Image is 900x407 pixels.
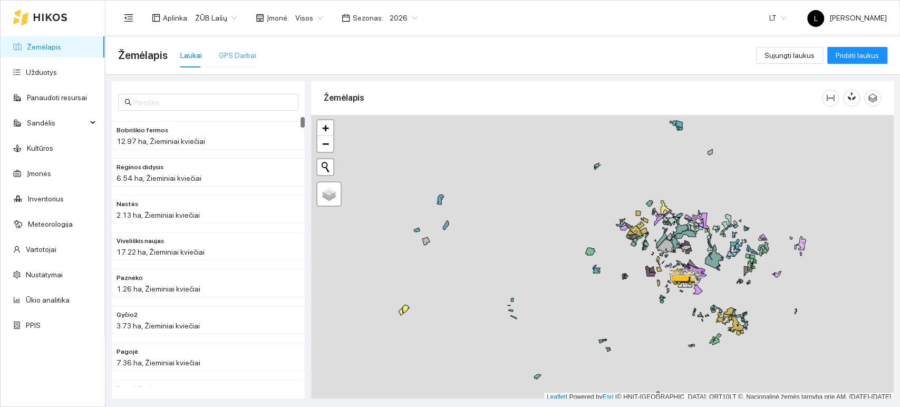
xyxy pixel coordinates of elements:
a: Įmonės [27,169,51,178]
div: Laukai [180,50,202,61]
a: Sujungti laukus [756,51,823,60]
div: Žemėlapis [324,83,822,113]
a: Esri [603,393,614,401]
span: 1.26 ha, Žieminiai kviečiai [117,285,200,293]
a: Panaudoti resursai [27,93,87,102]
a: Zoom in [317,120,333,136]
a: Meteorologija [28,220,73,228]
span: Pagojė [117,347,138,357]
a: Užduotys [26,68,57,76]
a: Kultūros [27,144,53,152]
span: 7.36 ha, Žieminiai kviečiai [117,358,200,367]
input: Paieška [134,96,292,108]
span: [PERSON_NAME] [807,14,887,22]
span: Visos [295,10,323,26]
a: Inventorius [28,195,64,203]
button: Initiate a new search [317,159,333,175]
button: Pridėti laukus [827,47,887,64]
span: Paznėko [117,273,143,283]
span: ŽŪB Lašų [195,10,237,26]
div: | Powered by © HNIT-[GEOGRAPHIC_DATA]; ORT10LT ©, Nacionalinė žemės tarnyba prie AM, [DATE]-[DATE] [544,393,894,402]
span: Pridėti laukus [836,50,879,61]
span: 2026 [390,10,417,26]
span: Petrešiūnų kapų [117,384,165,394]
span: LT [769,10,786,26]
a: Nustatymai [26,270,63,279]
span: menu-fold [124,13,133,23]
span: L [814,10,818,27]
span: Sezonas : [353,12,383,24]
span: Bobriškio fermos [117,125,168,135]
span: 17.22 ha, Žieminiai kviečiai [117,248,205,256]
span: 12.97 ha, Žieminiai kviečiai [117,137,205,146]
span: 2.13 ha, Žieminiai kviečiai [117,211,200,219]
span: Viveliškis naujas [117,236,164,246]
a: Pridėti laukus [827,51,887,60]
span: Aplinka : [163,12,189,24]
span: calendar [342,14,350,22]
a: Zoom out [317,136,333,152]
span: | [615,393,617,401]
span: Reginos didysis [117,162,163,172]
span: shop [256,14,264,22]
a: Leaflet [547,393,566,401]
a: Ūkio analitika [26,296,70,304]
a: PPIS [26,321,41,330]
span: Sujungti laukus [764,50,815,61]
span: Sandėlis [27,112,87,133]
a: Vartotojai [26,245,56,254]
span: 3.73 ha, Žieminiai kviečiai [117,322,200,330]
a: Layers [317,182,341,206]
span: Nastės [117,199,138,209]
span: column-width [822,94,838,102]
button: Sujungti laukus [756,47,823,64]
span: layout [152,14,160,22]
span: search [124,99,132,106]
span: + [322,121,329,134]
a: Žemėlapis [27,43,61,51]
span: Žemėlapis [118,47,168,64]
span: Įmonė : [267,12,289,24]
div: GPS Darbai [219,50,256,61]
button: menu-fold [118,7,139,28]
span: 6.54 ha, Žieminiai kviečiai [117,174,201,182]
span: − [322,137,329,150]
button: column-width [822,90,839,106]
span: Gyčio2 [117,310,138,320]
